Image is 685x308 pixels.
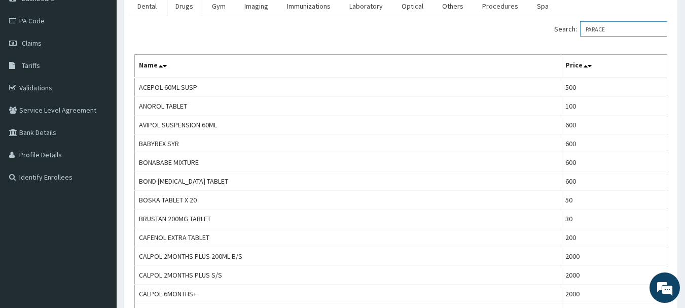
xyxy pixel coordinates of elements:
[580,21,667,37] input: Search:
[135,134,561,153] td: BABYREX SYR
[135,78,561,97] td: ACEPOL 60ML SUSP
[561,285,667,303] td: 2000
[135,172,561,191] td: BOND [MEDICAL_DATA] TABLET
[561,247,667,266] td: 2000
[561,153,667,172] td: 600
[561,116,667,134] td: 600
[135,55,561,78] th: Name
[22,61,40,70] span: Tariffs
[561,191,667,210] td: 50
[135,210,561,228] td: BRUSTAN 200MG TABLET
[135,285,561,303] td: CALPOL 6MONTHS+
[135,116,561,134] td: AVIPOL SUSPENSION 60ML
[166,5,191,29] div: Minimize live chat window
[135,228,561,247] td: CAFENOL EXTRA TABLET
[53,57,170,70] div: Chat with us now
[135,153,561,172] td: BONABABE MIXTURE
[19,51,41,76] img: d_794563401_company_1708531726252_794563401
[561,97,667,116] td: 100
[135,97,561,116] td: ANOROL TABLET
[561,55,667,78] th: Price
[561,228,667,247] td: 200
[561,210,667,228] td: 30
[135,266,561,285] td: CALPOL 2MONTHS PLUS S/S
[59,90,140,193] span: We're online!
[561,172,667,191] td: 600
[135,191,561,210] td: BOSKA TABLET X 20
[22,39,42,48] span: Claims
[561,78,667,97] td: 500
[554,21,667,37] label: Search:
[561,266,667,285] td: 2000
[135,247,561,266] td: CALPOL 2MONTHS PLUS 200ML B/S
[5,202,193,238] textarea: Type your message and hit 'Enter'
[561,134,667,153] td: 600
